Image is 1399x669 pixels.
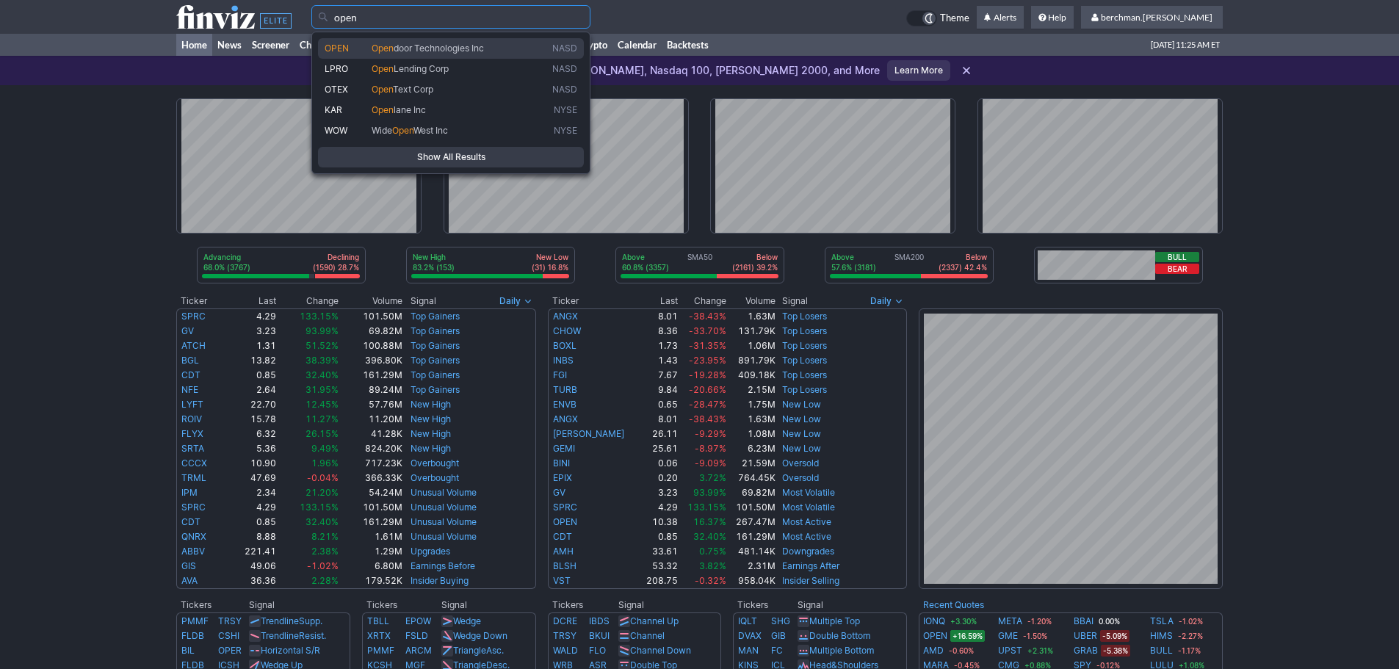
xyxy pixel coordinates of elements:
span: Signal [782,295,808,307]
p: (2337) 42.4% [939,262,987,272]
a: Double Bottom [809,630,870,641]
th: Change [679,294,727,308]
th: Volume [339,294,403,308]
a: TrendlineSupp. [261,615,322,626]
a: New High [411,413,451,424]
a: OPEN [553,516,577,527]
td: 4.29 [225,500,277,515]
p: New High [413,252,455,262]
a: TRSY [553,630,576,641]
span: 9.49% [311,443,339,454]
a: SHG [771,615,790,626]
td: 5.36 [225,441,277,456]
span: Trendline [261,615,299,626]
a: TRML [181,472,206,483]
a: Top Losers [782,384,827,395]
a: UBER [1074,629,1097,643]
td: 0.20 [640,471,679,485]
th: Ticker [176,294,225,308]
td: 396.80K [339,353,403,368]
td: 1.31 [225,339,277,353]
span: 93.99% [693,487,726,498]
span: Open [372,104,394,115]
span: Daily [870,294,892,308]
p: 57.6% (3181) [831,262,876,272]
td: 2.15M [727,383,776,397]
p: Declining [313,252,359,262]
button: Signals interval [496,294,536,308]
button: Signals interval [867,294,907,308]
span: LPRO [325,63,348,74]
a: EPIX [553,472,572,483]
td: 89.24M [339,383,403,397]
td: 0.65 [640,397,679,412]
a: CDT [553,531,572,542]
td: 100.88M [339,339,403,353]
span: -31.35% [689,340,726,351]
p: Above [831,252,876,262]
td: 7.67 [640,368,679,383]
a: WALD [553,645,578,656]
p: Evolving the Heatmap: [PERSON_NAME], Nasdaq 100, [PERSON_NAME] 2000, and More [424,63,880,78]
span: -38.43% [689,413,726,424]
span: 1.96% [311,458,339,469]
a: BULL [1150,643,1173,658]
a: Unusual Volume [411,502,477,513]
a: IPM [181,487,198,498]
span: Asc. [486,645,504,656]
th: Volume [727,294,776,308]
a: SPRC [553,502,577,513]
a: Backtests [662,34,714,56]
a: Top Gainers [411,355,460,366]
th: Last [640,294,679,308]
span: WOW [325,125,347,136]
a: CSHI [218,630,239,641]
a: GIS [181,560,196,571]
a: CHOW [553,325,581,336]
span: Open [392,125,413,136]
td: 409.18K [727,368,776,383]
span: -20.66% [689,384,726,395]
td: 10.90 [225,456,277,471]
span: [DATE] 11:25 AM ET [1151,34,1220,56]
span: -19.28% [689,369,726,380]
a: CDT [181,516,200,527]
td: 891.79K [727,353,776,368]
span: Text Corp [393,84,433,95]
a: AMH [553,546,574,557]
td: 6.32 [225,427,277,441]
p: Above [622,252,669,262]
td: 3.23 [640,485,679,500]
td: 0.85 [225,368,277,383]
td: 47.69 [225,471,277,485]
span: -23.95% [689,355,726,366]
span: -28.47% [689,399,726,410]
a: News [212,34,247,56]
a: INBS [553,355,574,366]
a: HIMS [1150,629,1173,643]
span: 21.20% [306,487,339,498]
a: Top Losers [782,325,827,336]
p: Below [732,252,778,262]
a: FGI [553,369,567,380]
a: GME [998,629,1018,643]
a: Multiple Top [809,615,860,626]
a: DCRE [553,615,577,626]
a: Top Gainers [411,311,460,322]
a: Overbought [411,472,459,483]
td: 1.06M [727,339,776,353]
a: Top Gainers [411,384,460,395]
a: New Low [782,399,821,410]
td: 161.29M [339,368,403,383]
td: 1.63M [727,412,776,427]
a: VST [553,575,571,586]
a: BKUI [589,630,610,641]
span: 31.95% [306,384,339,395]
span: NASD [552,84,577,96]
span: NASD [552,63,577,76]
p: New Low [532,252,568,262]
a: Channel Down [630,645,691,656]
a: FLO [589,645,606,656]
td: 1.75M [727,397,776,412]
td: 13.82 [225,353,277,368]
